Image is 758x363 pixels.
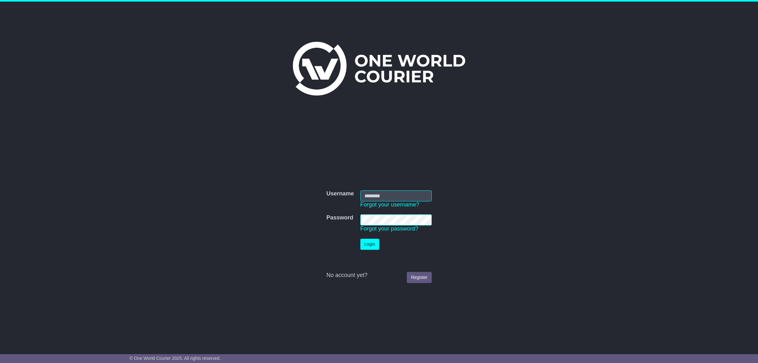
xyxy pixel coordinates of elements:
[326,190,354,197] label: Username
[407,272,431,283] a: Register
[360,201,419,208] a: Forgot your username?
[293,42,465,95] img: One World
[360,239,379,250] button: Login
[326,214,353,221] label: Password
[326,272,431,279] div: No account yet?
[360,225,418,232] a: Forgot your password?
[129,356,221,361] span: © One World Courier 2025. All rights reserved.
